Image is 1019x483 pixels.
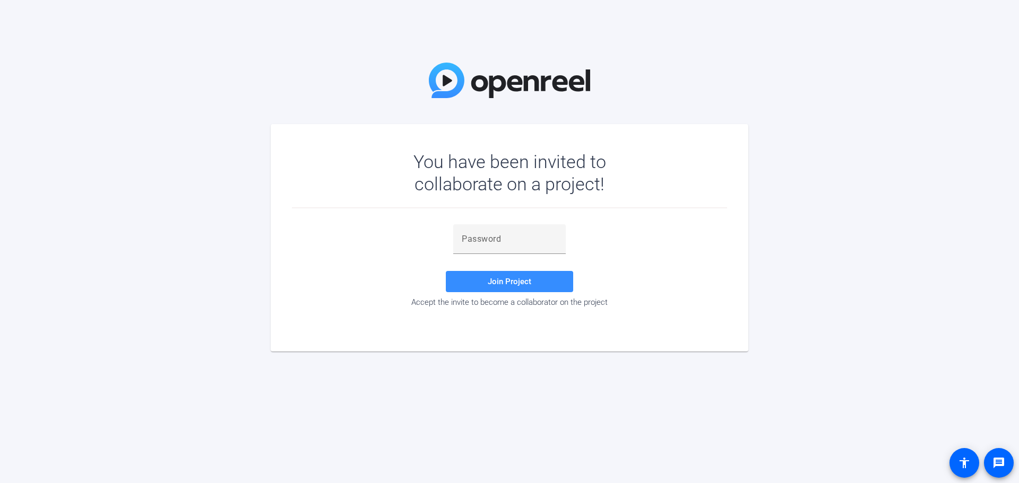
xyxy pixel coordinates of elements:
input: Password [462,233,557,245]
div: Accept the invite to become a collaborator on the project [292,297,727,307]
div: You have been invited to collaborate on a project! [383,151,637,195]
span: Join Project [488,277,531,286]
button: Join Project [446,271,573,292]
mat-icon: message [992,456,1005,469]
img: OpenReel Logo [429,63,590,98]
mat-icon: accessibility [958,456,971,469]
